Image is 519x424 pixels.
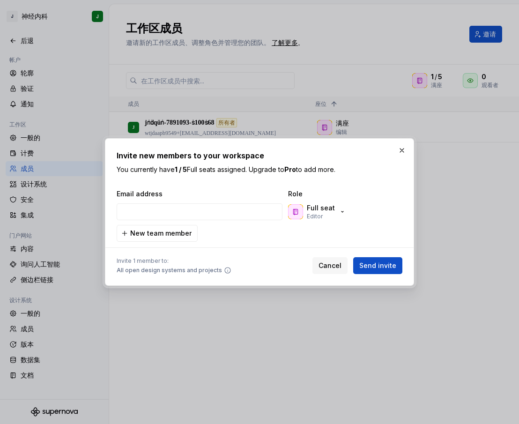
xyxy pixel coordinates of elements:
button: New team member [117,225,198,242]
span: Role [288,189,382,199]
p: Editor [307,213,323,220]
button: Cancel [312,257,348,274]
p: You currently have Full seats assigned. Upgrade to to add more. [117,165,402,174]
span: All open design systems and projects [117,267,222,274]
button: Send invite [353,257,402,274]
strong: Pro [284,165,296,173]
b: 1 / 5 [175,165,187,173]
span: Invite 1 member to: [117,257,231,265]
h2: Invite new members to your workspace [117,150,402,161]
span: Cancel [319,261,341,270]
span: New team member [130,229,192,238]
span: Send invite [359,261,396,270]
button: Full seatEditor [286,202,350,221]
span: Email address [117,189,284,199]
p: Full seat [307,203,335,213]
